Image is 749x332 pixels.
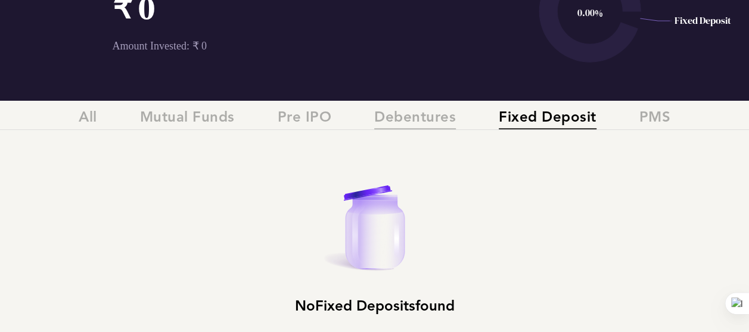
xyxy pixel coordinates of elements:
[140,110,235,129] span: Mutual Funds
[374,110,456,129] span: Debentures
[315,139,434,287] img: EmptyJarBig.svg
[639,110,671,129] span: PMS
[499,110,596,129] span: Fixed Deposit
[577,6,602,19] text: 0.00%
[278,110,332,129] span: Pre IPO
[675,14,731,27] text: Fixed Deposit
[113,39,431,52] p: Amount Invested: ₹ 0
[79,110,97,129] span: All
[295,299,455,316] h2: No Fixed Deposits found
